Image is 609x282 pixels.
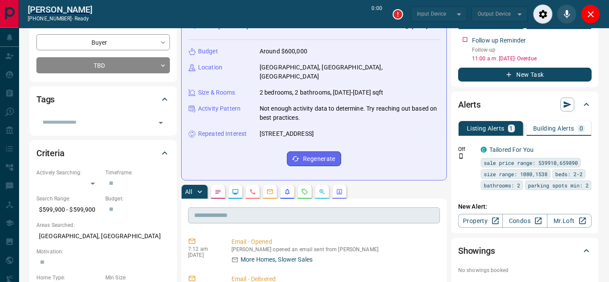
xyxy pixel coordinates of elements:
[36,34,170,50] div: Buyer
[533,4,553,24] div: Audio Settings
[241,255,313,264] p: More Homes, Slower Sales
[458,244,495,258] h2: Showings
[36,57,170,73] div: TBD
[528,181,589,190] span: parking spots min: 2
[105,169,170,177] p: Timeframe:
[319,188,326,195] svg: Opportunities
[198,129,247,138] p: Repeated Interest
[458,68,592,82] button: New Task
[555,170,583,178] span: beds: 2-2
[215,188,221,195] svg: Notes
[336,188,343,195] svg: Agent Actions
[28,4,92,15] a: [PERSON_NAME]
[36,229,170,243] p: [GEOGRAPHIC_DATA], [GEOGRAPHIC_DATA]
[260,88,384,97] p: 2 bedrooms, 2 bathrooms, [DATE]-[DATE] sqft
[484,181,520,190] span: bathrooms: 2
[260,63,440,81] p: [GEOGRAPHIC_DATA], [GEOGRAPHIC_DATA], [GEOGRAPHIC_DATA]
[260,129,314,138] p: [STREET_ADDRESS]
[533,125,574,131] p: Building Alerts
[232,188,239,195] svg: Lead Browsing Activity
[36,195,101,203] p: Search Range:
[547,214,592,228] a: Mr.Loft
[481,147,487,153] div: condos.ca
[249,188,256,195] svg: Calls
[458,266,592,274] p: No showings booked
[287,151,341,166] button: Regenerate
[198,104,241,113] p: Activity Pattern
[105,195,170,203] p: Budget:
[36,248,170,256] p: Motivation:
[36,221,170,229] p: Areas Searched:
[36,203,101,217] p: $599,900 - $599,900
[458,153,464,159] svg: Push Notification Only
[458,240,592,261] div: Showings
[260,104,440,122] p: Not enough activity data to determine. Try reaching out based on best practices.
[458,214,503,228] a: Property
[188,246,218,252] p: 7:12 am
[36,274,101,282] p: Home Type:
[231,237,436,246] p: Email - Opened
[36,89,170,110] div: Tags
[502,214,547,228] a: Condos
[472,46,592,54] p: Follow-up
[472,55,592,62] p: 11:00 a.m. [DATE] - Overdue
[28,15,92,23] p: [PHONE_NUMBER] -
[36,169,101,177] p: Actively Searching:
[75,16,89,22] span: ready
[284,188,291,195] svg: Listing Alerts
[105,274,170,282] p: Min Size:
[185,189,192,195] p: All
[155,117,167,129] button: Open
[472,36,526,45] p: Follow up Reminder
[36,143,170,164] div: Criteria
[467,125,505,131] p: Listing Alerts
[36,146,65,160] h2: Criteria
[458,98,481,111] h2: Alerts
[198,63,222,72] p: Location
[301,188,308,195] svg: Requests
[458,202,592,211] p: New Alert:
[484,170,547,178] span: size range: 1080,1538
[458,145,475,153] p: Off
[188,252,218,258] p: [DATE]
[581,4,600,24] div: Close
[557,4,576,24] div: Mute
[458,94,592,115] div: Alerts
[267,188,274,195] svg: Emails
[580,125,583,131] p: 0
[510,125,513,131] p: 1
[36,92,55,106] h2: Tags
[231,246,436,252] p: [PERSON_NAME] opened an email sent from [PERSON_NAME]
[260,47,307,56] p: Around $600,000
[198,88,235,97] p: Size & Rooms
[484,158,578,167] span: sale price range: 539910,659890
[372,4,382,24] p: 0:00
[198,47,218,56] p: Budget
[489,146,534,153] a: Tailored For You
